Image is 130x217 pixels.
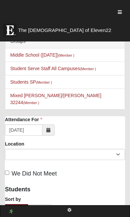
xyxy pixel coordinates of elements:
[10,79,52,85] a: Students SP(Member )
[3,24,17,37] img: Eleven22 logo
[10,93,101,105] a: Mixed [PERSON_NAME]/[PERSON_NAME] 32244(Member )
[58,53,74,57] small: (Member )
[5,196,21,203] label: Sort by
[5,116,42,123] label: Attendance For
[10,66,96,71] a: Student Serve Staff All Campuses(Member )
[5,204,28,210] a: First Name
[5,171,9,175] input: We Did Not Meet
[80,67,96,71] small: (Member )
[9,208,13,215] a: Web cache enabled
[64,205,75,215] a: Page Properties (Alt+P)
[5,186,125,193] h4: Students
[36,80,52,84] small: (Member )
[12,170,57,177] span: We Did Not Meet
[28,204,51,211] a: Last Name
[10,52,74,58] a: Middle School ([DATE])(Member )
[5,141,24,147] label: Location
[18,27,111,34] span: The [DEMOGRAPHIC_DATA] of Eleven22
[23,101,39,105] small: (Member )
